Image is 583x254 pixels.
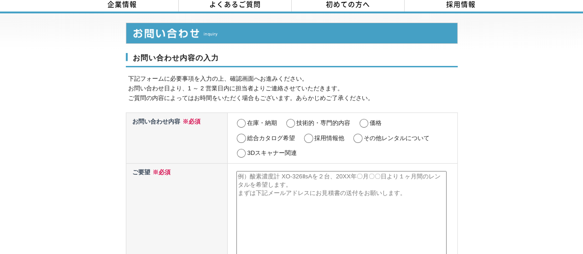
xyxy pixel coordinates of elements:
span: ※必須 [150,169,171,176]
label: 在庫・納期 [247,119,277,126]
h3: お問い合わせ内容の入力 [126,53,458,68]
span: ※必須 [180,118,200,125]
label: 採用情報他 [314,135,344,142]
label: 総合カタログ希望 [247,135,295,142]
img: お問い合わせ [126,23,458,44]
p: 下記フォームに必要事項を入力の上、確認画面へお進みください。 お問い合わせ日より、1 ～ 2 営業日内に担当者よりご連絡させていただきます。 ご質問の内容によってはお時間をいただく場合もございま... [128,74,458,103]
label: 3Dスキャナー関連 [247,149,297,156]
label: 技術的・専門的内容 [296,119,350,126]
label: その他レンタルについて [364,135,430,142]
th: お問い合わせ内容 [126,112,228,163]
label: 価格 [370,119,382,126]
